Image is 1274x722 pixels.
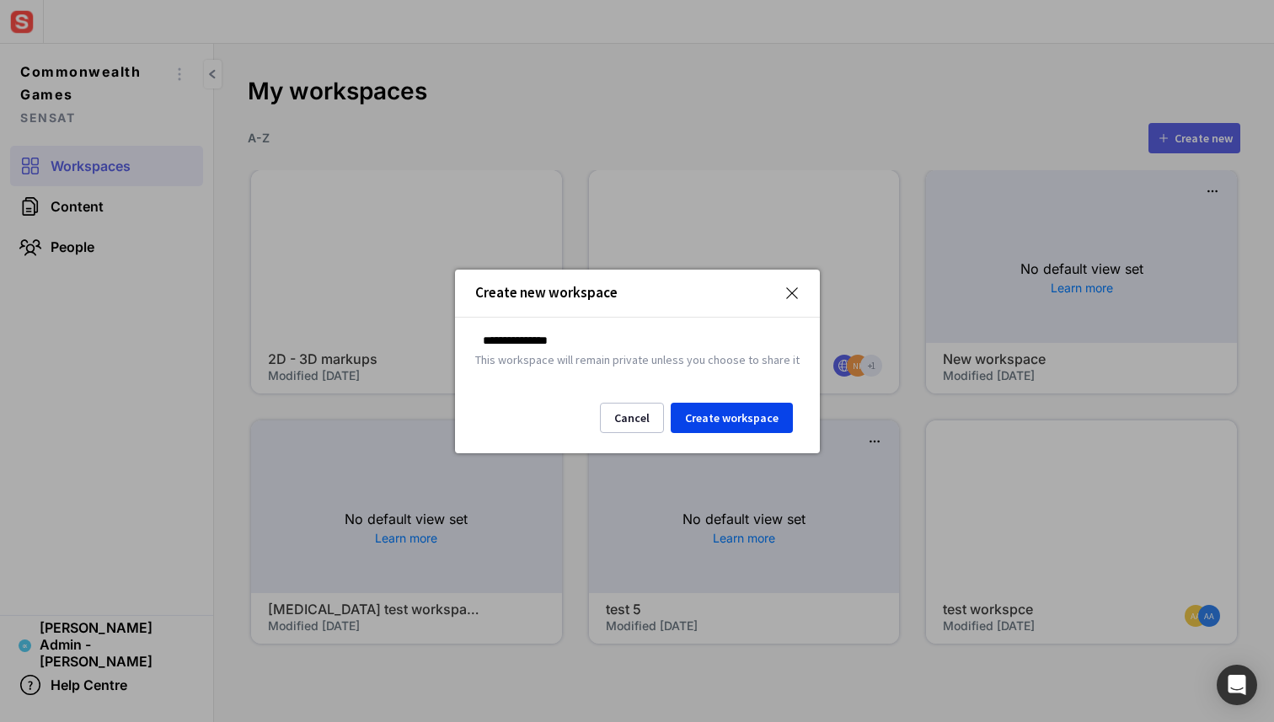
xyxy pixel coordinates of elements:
[671,403,793,433] button: Create workspace
[600,403,664,433] button: Cancel
[475,286,764,300] div: Create new workspace
[784,286,800,301] img: icon-outline__close-thin.svg
[475,351,800,369] p: This workspace will remain private unless you choose to share it
[1217,665,1257,705] div: Open Intercom Messenger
